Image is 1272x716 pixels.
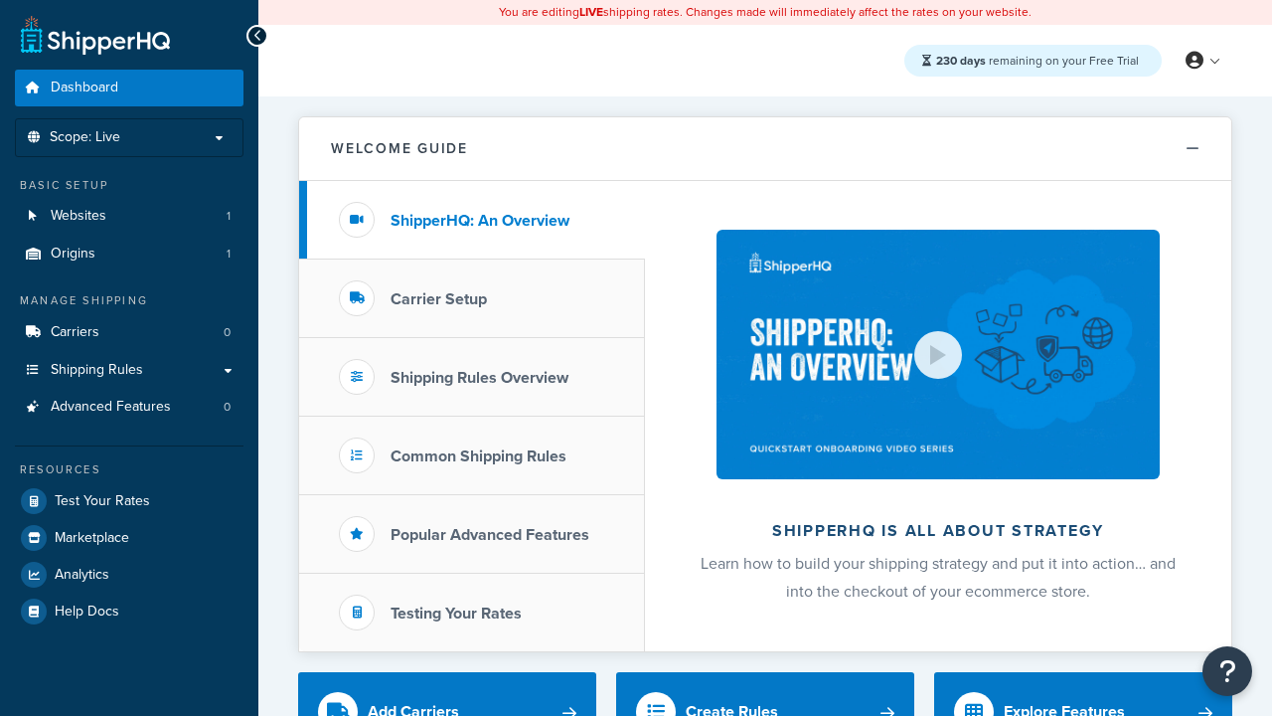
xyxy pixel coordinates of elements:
[51,324,99,341] span: Carriers
[391,605,522,623] h3: Testing Your Rates
[391,526,589,544] h3: Popular Advanced Features
[391,369,568,387] h3: Shipping Rules Overview
[51,80,118,96] span: Dashboard
[51,208,106,225] span: Websites
[15,557,243,593] a: Analytics
[15,352,243,389] a: Shipping Rules
[716,230,1160,479] img: ShipperHQ is all about strategy
[51,362,143,379] span: Shipping Rules
[391,447,566,465] h3: Common Shipping Rules
[1202,646,1252,696] button: Open Resource Center
[227,208,231,225] span: 1
[55,530,129,547] span: Marketplace
[55,493,150,510] span: Test Your Rates
[15,198,243,235] a: Websites1
[15,389,243,426] li: Advanced Features
[224,399,231,416] span: 0
[15,461,243,478] div: Resources
[15,236,243,272] a: Origins1
[15,198,243,235] li: Websites
[50,129,120,146] span: Scope: Live
[51,246,95,263] span: Origins
[15,314,243,351] a: Carriers0
[391,212,569,230] h3: ShipperHQ: An Overview
[15,177,243,194] div: Basic Setup
[701,552,1176,603] span: Learn how to build your shipping strategy and put it into action… and into the checkout of your e...
[55,567,109,584] span: Analytics
[15,70,243,106] a: Dashboard
[15,520,243,556] a: Marketplace
[15,483,243,519] a: Test Your Rates
[51,399,171,416] span: Advanced Features
[55,604,119,621] span: Help Docs
[391,290,487,308] h3: Carrier Setup
[579,3,603,21] b: LIVE
[698,522,1179,540] h2: ShipperHQ is all about strategy
[936,52,986,70] strong: 230 days
[15,594,243,629] a: Help Docs
[224,324,231,341] span: 0
[331,141,468,156] h2: Welcome Guide
[936,52,1139,70] span: remaining on your Free Trial
[15,292,243,309] div: Manage Shipping
[15,389,243,426] a: Advanced Features0
[15,314,243,351] li: Carriers
[15,236,243,272] li: Origins
[299,117,1231,181] button: Welcome Guide
[227,246,231,263] span: 1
